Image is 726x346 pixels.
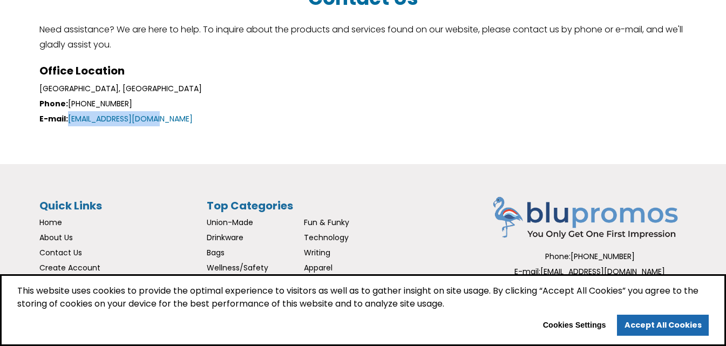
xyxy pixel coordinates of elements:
[39,217,62,228] a: Home
[17,284,709,315] span: This website uses cookies to provide the optimal experience to visitors as well as to gather insi...
[207,262,268,273] a: Wellness/Safety
[207,247,225,258] a: Bags
[207,196,401,215] h3: Top Categories
[207,217,253,228] a: Union-Made
[617,315,709,336] a: allow cookies
[39,98,68,109] span: Phone:
[304,232,349,243] a: Technology
[68,113,193,124] a: [EMAIL_ADDRESS][DOMAIN_NAME]
[68,98,132,109] span: [PHONE_NUMBER]
[540,266,665,277] a: [EMAIL_ADDRESS][DOMAIN_NAME]
[39,262,100,273] a: Create Account
[493,196,687,241] img: Blupromos LLC's Logo
[39,196,201,215] h3: Quick Links
[207,232,243,243] a: Drinkware
[545,251,571,262] span: Phone:
[39,22,687,52] p: Need assistance? We are here to help. To inquire about the products and services found on our web...
[304,217,349,228] a: Fun & Funky
[39,83,202,94] span: [GEOGRAPHIC_DATA], [GEOGRAPHIC_DATA]
[39,232,73,243] a: About Us
[39,247,82,258] a: Contact Us
[39,113,68,124] span: E-mail:
[535,317,613,334] button: Cookies Settings
[571,251,635,262] span: [PHONE_NUMBER]
[304,247,330,258] a: Writing
[304,262,333,273] a: Apparel
[514,266,540,277] span: E-mail:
